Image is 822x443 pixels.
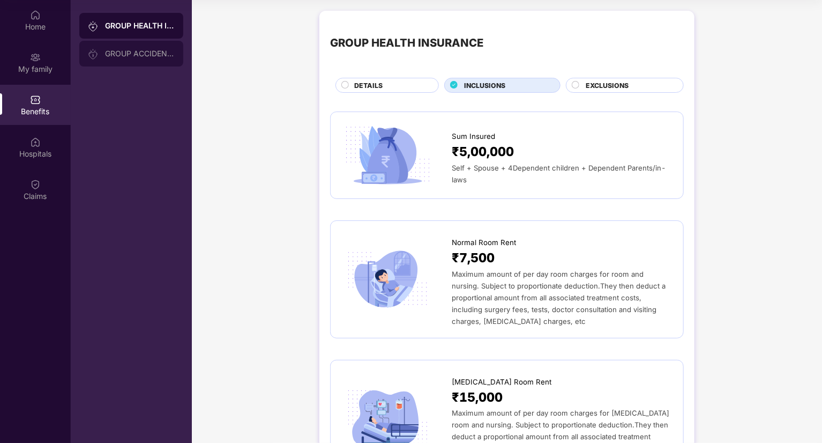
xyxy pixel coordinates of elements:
[452,131,495,142] span: Sum Insured
[452,270,666,326] span: Maximum amount of per day room charges for room and nursing. Subject to proportionate deduction.T...
[30,52,41,63] img: svg+xml;base64,PHN2ZyB3aWR0aD0iMjAiIGhlaWdodD0iMjAiIHZpZXdCb3g9IjAgMCAyMCAyMCIgZmlsbD0ibm9uZSIgeG...
[452,248,495,268] span: ₹7,500
[354,80,383,91] span: DETAILS
[464,80,505,91] span: INCLUSIONS
[30,94,41,105] img: svg+xml;base64,PHN2ZyBpZD0iQmVuZWZpdHMiIHhtbG5zPSJodHRwOi8vd3d3LnczLm9yZy8yMDAwL3N2ZyIgd2lkdGg9Ij...
[341,247,434,312] img: icon
[88,21,99,32] img: svg+xml;base64,PHN2ZyB3aWR0aD0iMjAiIGhlaWdodD0iMjAiIHZpZXdCb3g9IjAgMCAyMCAyMCIgZmlsbD0ibm9uZSIgeG...
[452,142,514,162] span: ₹5,00,000
[30,10,41,20] img: svg+xml;base64,PHN2ZyBpZD0iSG9tZSIgeG1sbnM9Imh0dHA6Ly93d3cudzMub3JnLzIwMDAvc3ZnIiB3aWR0aD0iMjAiIG...
[452,388,503,408] span: ₹15,000
[105,20,175,31] div: GROUP HEALTH INSURANCE
[452,164,666,184] span: Self + Spouse + 4Dependent children + Dependent Parents/in-laws
[105,49,175,58] div: GROUP ACCIDENTAL INSURANCE
[586,80,629,91] span: EXCLUSIONS
[452,376,551,388] span: [MEDICAL_DATA] Room Rent
[330,34,483,51] div: GROUP HEALTH INSURANCE
[88,49,99,60] img: svg+xml;base64,PHN2ZyB3aWR0aD0iMjAiIGhlaWdodD0iMjAiIHZpZXdCb3g9IjAgMCAyMCAyMCIgZmlsbD0ibm9uZSIgeG...
[452,237,516,248] span: Normal Room Rent
[30,137,41,147] img: svg+xml;base64,PHN2ZyBpZD0iSG9zcGl0YWxzIiB4bWxucz0iaHR0cDovL3d3dy53My5vcmcvMjAwMC9zdmciIHdpZHRoPS...
[341,123,434,187] img: icon
[30,179,41,190] img: svg+xml;base64,PHN2ZyBpZD0iQ2xhaW0iIHhtbG5zPSJodHRwOi8vd3d3LnczLm9yZy8yMDAwL3N2ZyIgd2lkdGg9IjIwIi...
